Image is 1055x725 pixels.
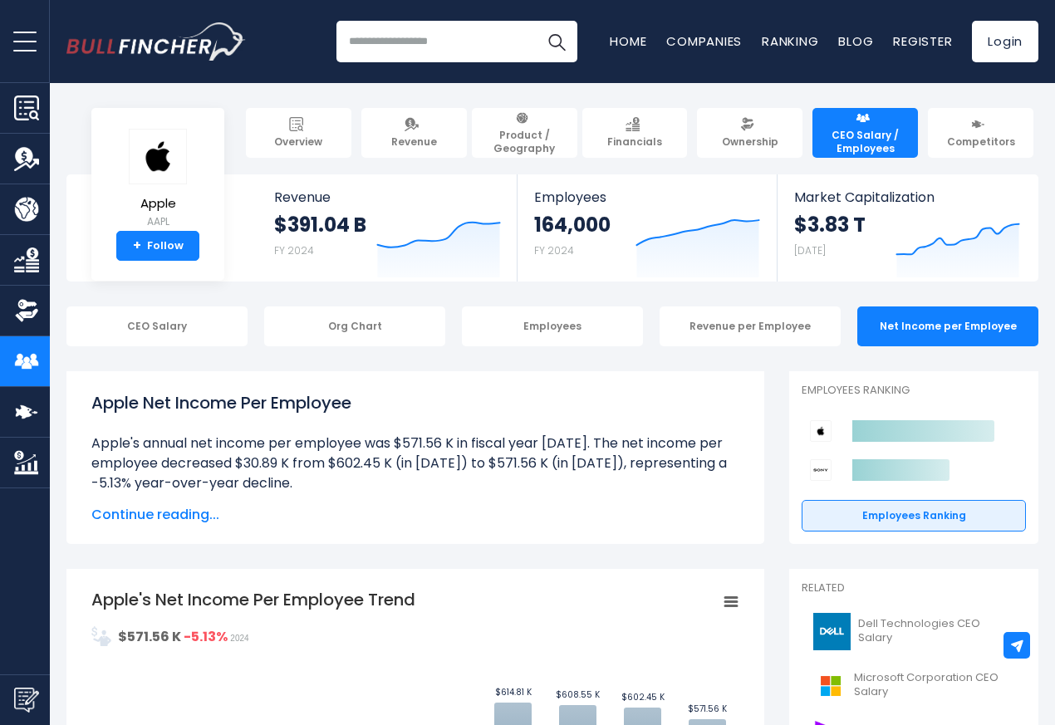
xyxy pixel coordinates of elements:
span: Product / Geography [479,129,570,154]
strong: $571.56 K [118,627,181,646]
a: Market Capitalization $3.83 T [DATE] [778,174,1037,282]
img: Bullfincher logo [66,22,246,61]
span: Ownership [722,135,778,149]
p: Employees Ranking [802,384,1026,398]
div: Org Chart [264,306,445,346]
a: Ranking [762,32,818,50]
a: Ownership [697,108,802,158]
div: Net Income per Employee [857,306,1038,346]
span: Competitors [947,135,1015,149]
small: [DATE] [794,243,826,257]
span: Dell Technologies CEO Salary [858,617,1016,645]
span: Employees [534,189,759,205]
text: $602.45 K [621,691,665,703]
small: FY 2024 [534,243,574,257]
img: MSFT logo [812,667,849,704]
a: Companies [666,32,742,50]
img: NetIncomePerEmployee.svg [91,626,111,646]
a: Apple AAPL [128,128,188,232]
a: Register [893,32,952,50]
li: Apple's annual net income per employee was $571.56 K in fiscal year [DATE]. The net income per em... [91,434,739,493]
a: Competitors [928,108,1033,158]
a: Revenue $391.04 B FY 2024 [258,174,518,282]
span: Microsoft Corporation CEO Salary [854,671,1016,699]
text: $571.56 K [688,703,728,715]
a: +Follow [116,231,199,261]
a: Go to homepage [66,22,245,61]
a: Dell Technologies CEO Salary [802,609,1026,654]
span: Revenue [391,135,437,149]
img: Apple competitors logo [810,420,832,442]
img: DELL logo [812,613,853,650]
text: $608.55 K [556,688,601,701]
p: Related [802,581,1026,595]
tspan: Apple's Net Income Per Employee Trend [91,588,415,611]
a: Revenue [361,108,467,158]
div: Employees [462,306,643,346]
a: CEO Salary / Employees [812,108,918,158]
strong: $3.83 T [794,212,866,238]
span: Overview [274,135,322,149]
a: Login [972,21,1038,62]
img: Ownership [14,298,39,323]
a: Overview [246,108,351,158]
div: CEO Salary [66,306,248,346]
strong: -5.13% [184,627,228,646]
strong: 164,000 [534,212,611,238]
span: Apple [129,197,187,211]
button: Search [536,21,577,62]
h1: Apple Net Income Per Employee [91,390,739,415]
img: Sony Group Corporation competitors logo [810,459,832,481]
div: Revenue per Employee [660,306,841,346]
strong: + [133,238,141,253]
text: $614.81 K [495,686,532,698]
a: Microsoft Corporation CEO Salary [802,663,1026,708]
strong: $391.04 B [274,212,366,238]
a: Blog [838,32,873,50]
a: Employees 164,000 FY 2024 [518,174,776,282]
span: Continue reading... [91,505,739,525]
a: Employees Ranking [802,500,1026,532]
span: 2024 [230,634,248,643]
span: CEO Salary / Employees [820,129,910,154]
span: Market Capitalization [794,189,1020,205]
span: Financials [607,135,662,149]
small: AAPL [129,214,187,229]
a: Home [610,32,646,50]
small: FY 2024 [274,243,314,257]
a: Financials [582,108,688,158]
span: Revenue [274,189,501,205]
a: Product / Geography [472,108,577,158]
